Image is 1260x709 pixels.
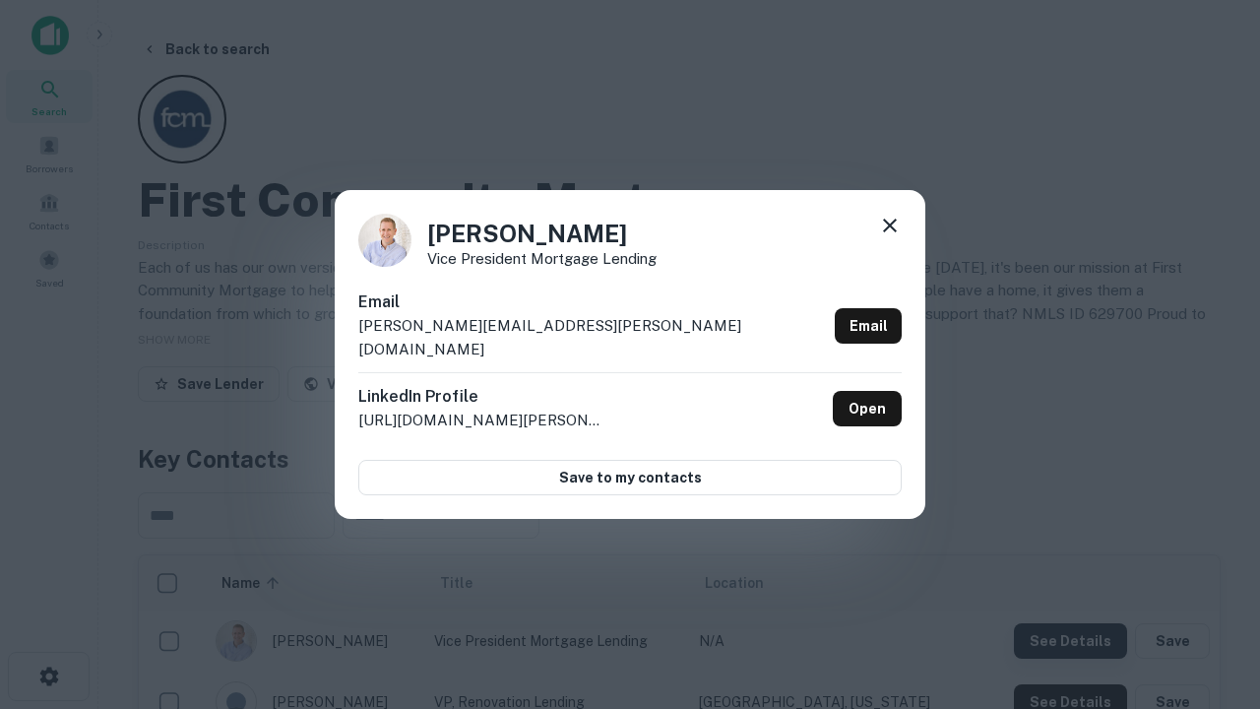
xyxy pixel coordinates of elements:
h6: LinkedIn Profile [358,385,604,409]
h6: Email [358,290,827,314]
p: [PERSON_NAME][EMAIL_ADDRESS][PERSON_NAME][DOMAIN_NAME] [358,314,827,360]
img: 1520878720083 [358,214,411,267]
p: [URL][DOMAIN_NAME][PERSON_NAME] [358,409,604,432]
button: Save to my contacts [358,460,902,495]
a: Open [833,391,902,426]
h4: [PERSON_NAME] [427,216,657,251]
p: Vice President Mortgage Lending [427,251,657,266]
iframe: Chat Widget [1162,551,1260,646]
a: Email [835,308,902,344]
